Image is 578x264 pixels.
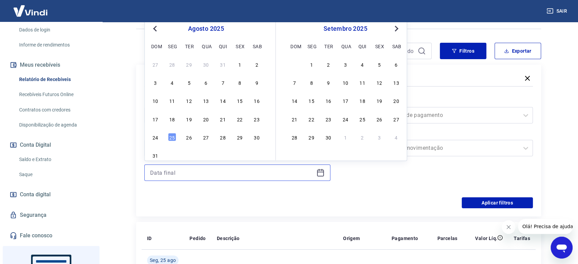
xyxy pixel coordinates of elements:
span: Seg, 25 ago [150,257,176,264]
button: Conta Digital [8,137,94,153]
p: Valor Líq. [475,235,497,242]
div: Choose sábado, 6 de setembro de 2025 [253,151,261,159]
a: Dados de login [16,23,94,37]
div: Choose segunda-feira, 25 de agosto de 2025 [168,133,176,141]
div: seg [168,42,176,50]
div: Choose quarta-feira, 3 de setembro de 2025 [341,60,350,68]
div: dom [290,42,299,50]
button: Meus recebíveis [8,57,94,72]
div: sab [253,42,261,50]
span: Conta digital [20,190,51,199]
div: Choose sábado, 4 de outubro de 2025 [392,133,400,141]
div: Choose quinta-feira, 31 de julho de 2025 [219,60,227,68]
div: Choose segunda-feira, 22 de setembro de 2025 [307,115,316,123]
div: Choose sexta-feira, 3 de outubro de 2025 [375,133,383,141]
p: Descrição [217,235,240,242]
div: Choose terça-feira, 26 de agosto de 2025 [185,133,193,141]
div: Choose domingo, 24 de agosto de 2025 [151,133,159,141]
div: Choose segunda-feira, 8 de setembro de 2025 [307,78,316,87]
div: Choose quarta-feira, 13 de agosto de 2025 [202,96,210,105]
div: Choose domingo, 27 de julho de 2025 [151,60,159,68]
div: Choose domingo, 31 de agosto de 2025 [151,151,159,159]
div: Choose sexta-feira, 15 de agosto de 2025 [236,96,244,105]
div: Choose terça-feira, 19 de agosto de 2025 [185,115,193,123]
label: Tipo de Movimentação [348,130,531,138]
div: Choose sábado, 9 de agosto de 2025 [253,78,261,87]
p: Pagamento [392,235,418,242]
div: Choose terça-feira, 2 de setembro de 2025 [324,60,332,68]
div: Choose terça-feira, 23 de setembro de 2025 [324,115,332,123]
button: Sair [545,5,570,17]
div: Choose sexta-feira, 26 de setembro de 2025 [375,115,383,123]
div: Choose terça-feira, 12 de agosto de 2025 [185,96,193,105]
a: Fale conosco [8,228,94,243]
div: Choose sábado, 16 de agosto de 2025 [253,96,261,105]
div: Choose sexta-feira, 19 de setembro de 2025 [375,96,383,105]
p: Pedido [189,235,206,242]
div: Choose segunda-feira, 18 de agosto de 2025 [168,115,176,123]
div: Choose quinta-feira, 11 de setembro de 2025 [358,78,366,87]
div: Choose segunda-feira, 15 de setembro de 2025 [307,96,316,105]
iframe: Fechar mensagem [502,220,515,234]
div: Choose terça-feira, 5 de agosto de 2025 [185,78,193,87]
iframe: Botão para abrir a janela de mensagens [551,237,573,259]
div: Choose quinta-feira, 7 de agosto de 2025 [219,78,227,87]
div: Choose terça-feira, 29 de julho de 2025 [185,60,193,68]
a: Segurança [8,208,94,223]
div: Choose segunda-feira, 28 de julho de 2025 [168,60,176,68]
div: Choose quinta-feira, 21 de agosto de 2025 [219,115,227,123]
div: Choose sábado, 6 de setembro de 2025 [392,60,400,68]
div: Choose quinta-feira, 28 de agosto de 2025 [219,133,227,141]
div: Choose terça-feira, 30 de setembro de 2025 [324,133,332,141]
div: sab [392,42,400,50]
div: qui [358,42,366,50]
div: Choose sexta-feira, 29 de agosto de 2025 [236,133,244,141]
a: Informe de rendimentos [16,38,94,52]
a: Recebíveis Futuros Online [16,88,94,102]
div: Choose terça-feira, 9 de setembro de 2025 [324,78,332,87]
div: Choose quarta-feira, 6 de agosto de 2025 [202,78,210,87]
div: Choose quarta-feira, 3 de setembro de 2025 [202,151,210,159]
div: Choose segunda-feira, 1 de setembro de 2025 [307,60,316,68]
div: qui [219,42,227,50]
div: qua [202,42,210,50]
div: ter [185,42,193,50]
div: Choose quarta-feira, 30 de julho de 2025 [202,60,210,68]
iframe: Mensagem da empresa [518,219,573,234]
div: dom [151,42,159,50]
div: Choose quinta-feira, 18 de setembro de 2025 [358,96,366,105]
div: Choose quarta-feira, 27 de agosto de 2025 [202,133,210,141]
div: Choose sábado, 13 de setembro de 2025 [392,78,400,87]
div: Choose domingo, 31 de agosto de 2025 [290,60,299,68]
div: Choose quinta-feira, 4 de setembro de 2025 [358,60,366,68]
div: Choose quinta-feira, 4 de setembro de 2025 [219,151,227,159]
div: Choose sexta-feira, 5 de setembro de 2025 [375,60,383,68]
a: Conta digital [8,187,94,202]
div: Choose sexta-feira, 1 de agosto de 2025 [236,60,244,68]
button: Next Month [392,25,400,33]
a: Saque [16,168,94,182]
div: setembro 2025 [289,25,401,33]
div: Choose quinta-feira, 14 de agosto de 2025 [219,96,227,105]
div: sex [375,42,383,50]
div: agosto 2025 [150,25,262,33]
a: Contratos com credores [16,103,94,117]
div: Choose quinta-feira, 2 de outubro de 2025 [358,133,366,141]
div: Choose sexta-feira, 22 de agosto de 2025 [236,115,244,123]
div: Choose segunda-feira, 29 de setembro de 2025 [307,133,316,141]
div: Choose sexta-feira, 12 de setembro de 2025 [375,78,383,87]
div: Choose domingo, 14 de setembro de 2025 [290,96,299,105]
div: Choose sábado, 20 de setembro de 2025 [392,96,400,105]
div: month 2025-08 [150,59,262,160]
div: Choose quarta-feira, 20 de agosto de 2025 [202,115,210,123]
div: Choose sábado, 23 de agosto de 2025 [253,115,261,123]
button: Filtros [440,43,486,59]
button: Previous Month [151,25,159,33]
div: Choose domingo, 28 de setembro de 2025 [290,133,299,141]
p: ID [147,235,152,242]
div: Choose domingo, 17 de agosto de 2025 [151,115,159,123]
div: Choose quarta-feira, 10 de setembro de 2025 [341,78,350,87]
label: Forma de Pagamento [348,97,531,106]
div: Choose quarta-feira, 17 de setembro de 2025 [341,96,350,105]
div: Choose sexta-feira, 5 de setembro de 2025 [236,151,244,159]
